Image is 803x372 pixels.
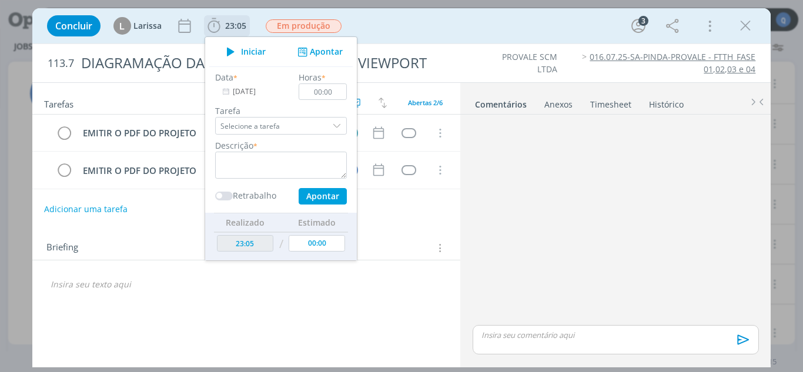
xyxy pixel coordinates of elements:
[44,199,128,220] button: Adicionar uma tarefa
[544,99,573,110] div: Anexos
[32,8,771,367] div: dialog
[215,71,233,83] label: Data
[78,126,333,140] div: EMITIR O PDF DO PROJETO
[76,49,456,78] div: DIAGRAMAÇÃO DAS FOLHAS / PRANCHA / VIEWPORT
[78,163,333,178] div: EMITIR O PDF DO PROJETO
[408,98,443,107] span: Abertas 2/6
[215,105,347,117] label: Tarefa
[474,93,527,110] a: Comentários
[233,189,276,202] label: Retrabalho
[113,17,131,35] div: L
[295,46,343,58] button: Apontar
[215,139,253,152] label: Descrição
[220,43,266,60] button: Iniciar
[590,51,755,74] a: 016.07.25-SA-PINDA-PROVALE - FTTH_FASE 01,02,03 e 04
[46,240,78,256] span: Briefing
[286,213,348,232] th: Estimado
[299,188,347,205] button: Apontar
[638,16,648,26] div: 3
[44,96,73,110] span: Tarefas
[590,93,632,110] a: Timesheet
[265,19,342,33] button: Em produção
[629,16,648,35] button: 3
[299,71,322,83] label: Horas
[55,21,92,31] span: Concluir
[225,20,246,31] span: 23:05
[47,15,101,36] button: Concluir
[113,17,162,35] button: LLarissa
[215,83,289,100] input: Data
[205,36,357,261] ul: 23:05
[48,57,74,70] span: 113.7
[379,98,387,108] img: arrow-down-up.svg
[266,19,342,33] span: Em produção
[502,51,557,74] a: PROVALE SCM LTDA
[133,22,162,30] span: Larissa
[241,48,266,56] span: Iniciar
[648,93,684,110] a: Histórico
[276,232,286,256] td: /
[205,16,249,35] button: 23:05
[214,213,276,232] th: Realizado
